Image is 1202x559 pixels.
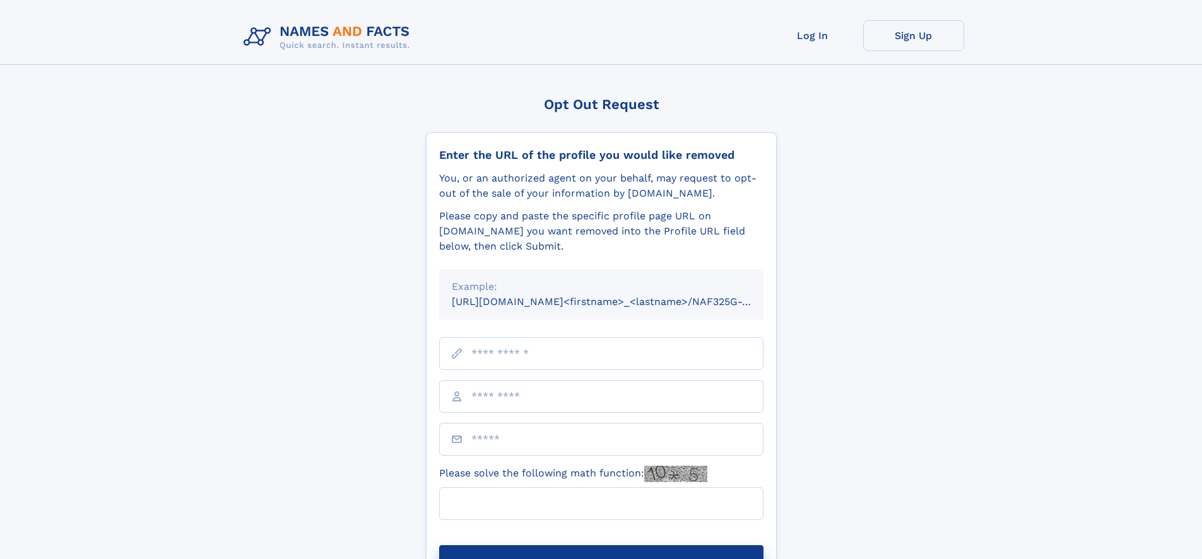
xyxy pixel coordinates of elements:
[863,20,964,51] a: Sign Up
[439,209,763,254] div: Please copy and paste the specific profile page URL on [DOMAIN_NAME] you want removed into the Pr...
[439,466,707,482] label: Please solve the following math function:
[439,148,763,162] div: Enter the URL of the profile you would like removed
[426,96,777,112] div: Opt Out Request
[452,279,751,294] div: Example:
[239,20,420,54] img: Logo Names and Facts
[452,296,787,308] small: [URL][DOMAIN_NAME]<firstname>_<lastname>/NAF325G-xxxxxxxx
[762,20,863,51] a: Log In
[439,171,763,201] div: You, or an authorized agent on your behalf, may request to opt-out of the sale of your informatio...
